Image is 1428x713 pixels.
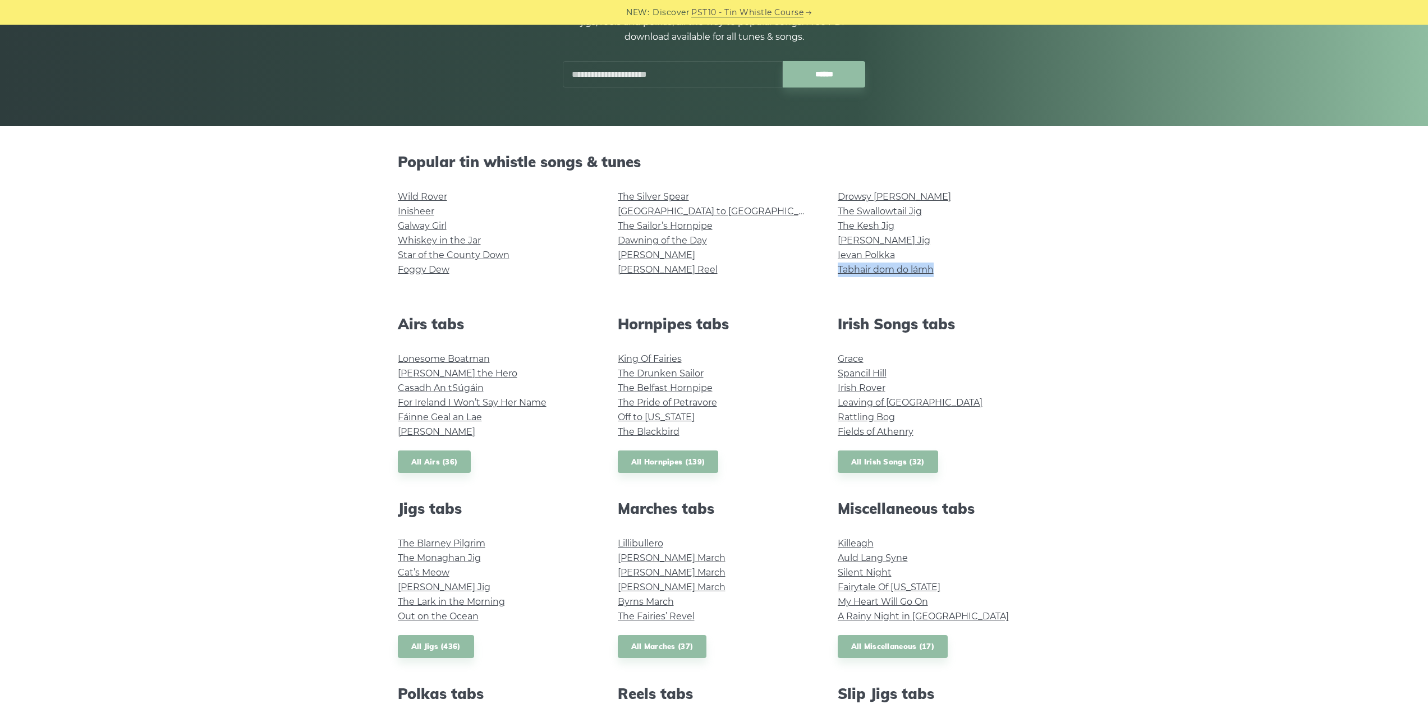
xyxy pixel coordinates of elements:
h2: Popular tin whistle songs & tunes [398,153,1031,171]
a: [PERSON_NAME] [618,250,695,260]
h2: Reels tabs [618,685,811,702]
a: The Swallowtail Jig [838,206,922,217]
a: [PERSON_NAME] Jig [398,582,490,592]
a: Off to [US_STATE] [618,412,695,422]
a: The Sailor’s Hornpipe [618,220,713,231]
a: Irish Rover [838,383,885,393]
a: For Ireland I Won’t Say Her Name [398,397,547,408]
a: The Monaghan Jig [398,553,481,563]
a: The Silver Spear [618,191,689,202]
a: [PERSON_NAME] March [618,567,726,578]
a: [PERSON_NAME] [398,426,475,437]
span: NEW: [626,6,649,19]
a: All Hornpipes (139) [618,450,719,473]
a: [PERSON_NAME] March [618,582,726,592]
a: Inisheer [398,206,434,217]
a: Star of the County Down [398,250,509,260]
a: King Of Fairies [618,353,682,364]
h2: Hornpipes tabs [618,315,811,333]
a: Foggy Dew [398,264,449,275]
a: All Irish Songs (32) [838,450,938,473]
h2: Miscellaneous tabs [838,500,1031,517]
a: Silent Night [838,567,892,578]
a: Spancil Hill [838,368,887,379]
a: All Marches (37) [618,635,707,658]
h2: Airs tabs [398,315,591,333]
a: Leaving of [GEOGRAPHIC_DATA] [838,397,982,408]
a: Tabhair dom do lámh [838,264,934,275]
a: All Jigs (436) [398,635,474,658]
a: A Rainy Night in [GEOGRAPHIC_DATA] [838,611,1009,622]
a: [PERSON_NAME] the Hero [398,368,517,379]
a: My Heart Will Go On [838,596,928,607]
a: Dawning of the Day [618,235,707,246]
a: The Belfast Hornpipe [618,383,713,393]
h2: Polkas tabs [398,685,591,702]
a: Galway Girl [398,220,447,231]
a: Drowsy [PERSON_NAME] [838,191,951,202]
a: The Kesh Jig [838,220,894,231]
a: Fairytale Of [US_STATE] [838,582,940,592]
a: The Drunken Sailor [618,368,704,379]
a: All Miscellaneous (17) [838,635,948,658]
a: Out on the Ocean [398,611,479,622]
a: Lillibullero [618,538,663,549]
a: The Pride of Petravore [618,397,717,408]
a: Rattling Bog [838,412,895,422]
h2: Slip Jigs tabs [838,685,1031,702]
h2: Jigs tabs [398,500,591,517]
a: Killeagh [838,538,874,549]
a: The Blackbird [618,426,679,437]
span: Discover [653,6,690,19]
a: [PERSON_NAME] March [618,553,726,563]
a: Auld Lang Syne [838,553,908,563]
a: The Lark in the Morning [398,596,505,607]
a: [PERSON_NAME] Reel [618,264,718,275]
a: Whiskey in the Jar [398,235,481,246]
a: Grace [838,353,864,364]
a: Wild Rover [398,191,447,202]
a: [GEOGRAPHIC_DATA] to [GEOGRAPHIC_DATA] [618,206,825,217]
a: The Blarney Pilgrim [398,538,485,549]
a: Casadh An tSúgáin [398,383,484,393]
a: Byrns March [618,596,674,607]
a: Fields of Athenry [838,426,913,437]
h2: Marches tabs [618,500,811,517]
a: Cat’s Meow [398,567,449,578]
a: Ievan Polkka [838,250,895,260]
a: [PERSON_NAME] Jig [838,235,930,246]
a: PST10 - Tin Whistle Course [691,6,803,19]
a: Lonesome Boatman [398,353,490,364]
a: All Airs (36) [398,450,471,473]
h2: Irish Songs tabs [838,315,1031,333]
a: The Fairies’ Revel [618,611,695,622]
a: Fáinne Geal an Lae [398,412,482,422]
